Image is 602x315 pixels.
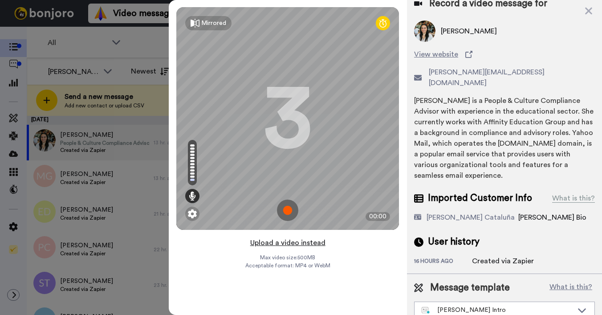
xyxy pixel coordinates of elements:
[414,258,472,266] div: 16 hours ago
[414,49,458,60] span: View website
[552,193,595,204] div: What is this?
[422,307,430,314] img: nextgen-template.svg
[518,214,586,221] span: [PERSON_NAME] Bio
[427,212,515,223] div: [PERSON_NAME] Cataluña
[430,281,510,295] span: Message template
[245,262,330,269] span: Acceptable format: MP4 or WebM
[263,85,312,152] div: 3
[188,209,197,218] img: ic_gear.svg
[428,192,532,205] span: Imported Customer Info
[422,306,573,315] div: [PERSON_NAME] Intro
[260,254,315,261] span: Max video size: 500 MB
[429,67,595,88] span: [PERSON_NAME][EMAIL_ADDRESS][DOMAIN_NAME]
[428,235,480,249] span: User history
[366,212,390,221] div: 00:00
[414,49,595,60] a: View website
[472,256,534,266] div: Created via Zapier
[547,281,595,295] button: What is this?
[277,200,298,221] img: ic_record_start.svg
[414,95,595,181] div: [PERSON_NAME] is a People & Culture Compliance Advisor with experience in the educational sector....
[248,237,328,249] button: Upload a video instead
